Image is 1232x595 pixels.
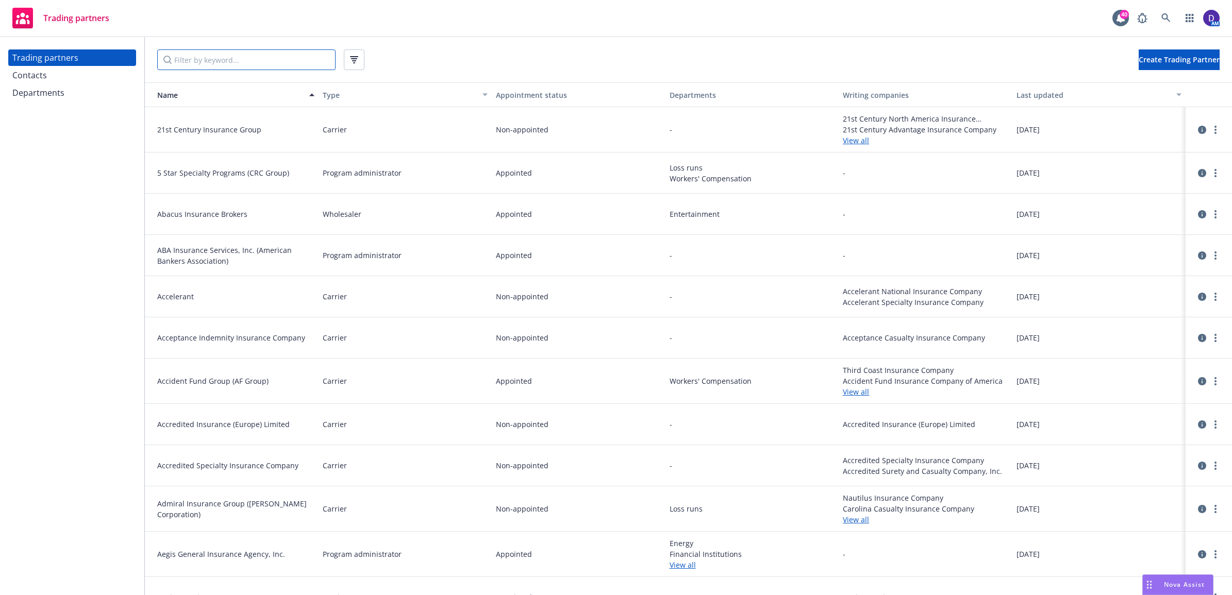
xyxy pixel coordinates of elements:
[323,90,477,100] div: Type
[1209,291,1222,303] a: more
[670,162,835,173] span: Loss runs
[1120,10,1129,19] div: 40
[670,209,835,219] span: Entertainment
[670,90,835,100] div: Departments
[843,209,845,219] span: -
[1139,49,1220,70] button: Create Trading Partner
[843,297,1008,308] span: Accelerant Specialty Insurance Company
[843,503,1008,514] span: Carolina Casualty Insurance Company
[323,250,402,261] span: Program administrator
[1139,55,1220,64] span: Create Trading Partner
[1017,332,1040,343] span: [DATE]
[157,376,314,386] span: Accident Fund Group (AF Group)
[670,419,672,430] span: -
[145,82,319,107] button: Name
[323,460,347,471] span: Carrier
[670,503,835,514] span: Loss runs
[1143,575,1156,594] div: Drag to move
[8,84,136,101] a: Departments
[496,460,548,471] span: Non-appointed
[1017,376,1040,386] span: [DATE]
[1209,249,1222,262] a: more
[1209,503,1222,515] a: more
[8,4,113,32] a: Trading partners
[1017,549,1040,559] span: [DATE]
[319,82,492,107] button: Type
[843,386,1008,397] a: View all
[839,82,1012,107] button: Writing companies
[670,291,672,302] span: -
[1196,548,1208,560] a: circleInformation
[157,332,314,343] span: Acceptance Indemnity Insurance Company
[843,466,1008,477] span: Accredited Surety and Casualty Company, Inc.
[496,291,548,302] span: Non-appointed
[670,538,835,549] span: Energy
[670,250,672,261] span: -
[149,90,303,100] div: Name
[843,365,1008,376] span: Third Coast Insurance Company
[1209,208,1222,220] a: more
[157,460,314,471] span: Accredited Specialty Insurance Company
[1196,332,1208,344] a: circleInformation
[843,286,1008,297] span: Accelerant National Insurance Company
[323,209,361,219] span: Wholesaler
[1017,250,1040,261] span: [DATE]
[496,419,548,430] span: Non-appointed
[157,167,314,178] span: 5 Star Specialty Programs (CRC Group)
[1196,124,1208,136] a: circleInformation
[323,549,402,559] span: Program administrator
[843,332,1008,343] span: Acceptance Casualty Insurance Company
[1017,419,1040,430] span: [DATE]
[12,49,78,66] div: Trading partners
[496,503,548,514] span: Non-appointed
[670,549,835,559] span: Financial Institutions
[323,332,347,343] span: Carrier
[1142,574,1213,595] button: Nova Assist
[43,14,109,22] span: Trading partners
[843,549,845,559] span: -
[8,67,136,83] a: Contacts
[1017,90,1171,100] div: Last updated
[496,167,532,178] span: Appointed
[12,84,64,101] div: Departments
[496,332,548,343] span: Non-appointed
[157,419,314,430] span: Accredited Insurance (Europe) Limited
[1017,167,1040,178] span: [DATE]
[157,49,336,70] input: Filter by keyword...
[492,82,665,107] button: Appointment status
[843,124,1008,135] span: 21st Century Advantage Insurance Company
[1017,460,1040,471] span: [DATE]
[1209,332,1222,344] a: more
[1209,548,1222,560] a: more
[1196,167,1208,179] a: circleInformation
[1196,418,1208,431] a: circleInformation
[323,376,347,386] span: Carrier
[843,376,1008,386] span: Accident Fund Insurance Company of America
[12,67,47,83] div: Contacts
[496,90,661,100] div: Appointment status
[843,167,845,178] span: -
[1209,124,1222,136] a: more
[843,455,1008,466] span: Accredited Specialty Insurance Company
[157,245,314,266] span: ABA Insurance Services, Inc. (American Bankers Association)
[323,419,347,430] span: Carrier
[8,49,136,66] a: Trading partners
[670,124,672,135] span: -
[496,209,532,219] span: Appointed
[1196,460,1208,472] a: circleInformation
[1209,418,1222,431] a: more
[665,82,839,107] button: Departments
[670,332,672,343] span: -
[670,376,835,386] span: Workers' Compensation
[323,124,347,135] span: Carrier
[1196,291,1208,303] a: circleInformation
[1132,8,1153,28] a: Report a Bug
[843,135,1008,146] a: View all
[843,514,1008,525] a: View all
[1017,124,1040,135] span: [DATE]
[1209,460,1222,472] a: more
[1209,167,1222,179] a: more
[670,559,835,570] a: View all
[843,492,1008,503] span: Nautilus Insurance Company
